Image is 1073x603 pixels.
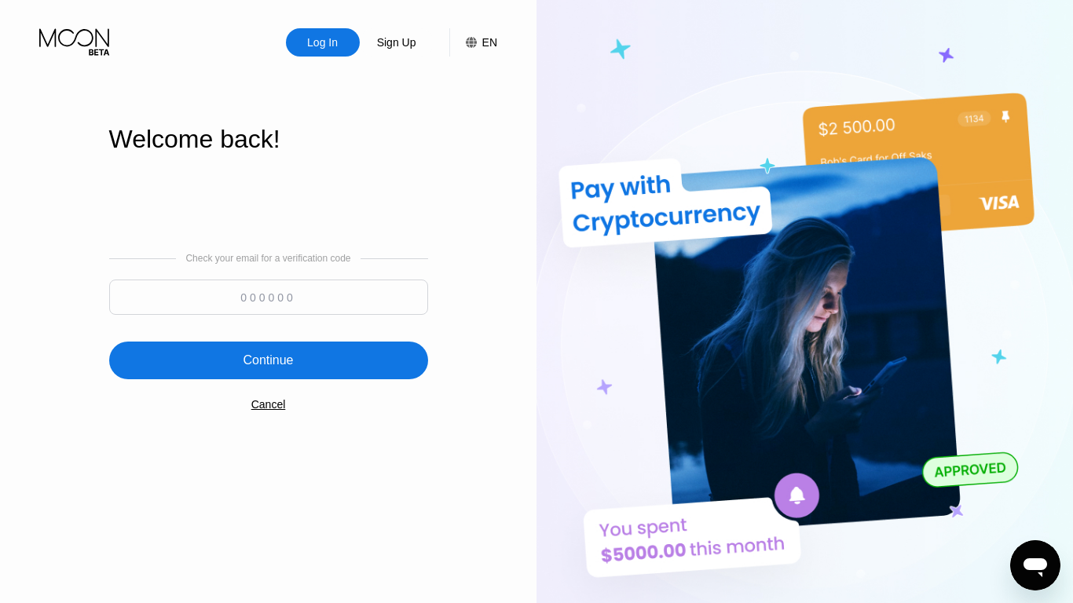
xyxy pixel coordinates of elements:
[449,28,497,57] div: EN
[185,253,350,264] div: Check your email for a verification code
[1010,540,1060,590] iframe: Button to launch messaging window
[243,353,293,368] div: Continue
[251,398,286,411] div: Cancel
[482,36,497,49] div: EN
[109,342,428,379] div: Continue
[360,28,434,57] div: Sign Up
[109,280,428,315] input: 000000
[375,35,418,50] div: Sign Up
[306,35,339,50] div: Log In
[109,125,428,154] div: Welcome back!
[286,28,360,57] div: Log In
